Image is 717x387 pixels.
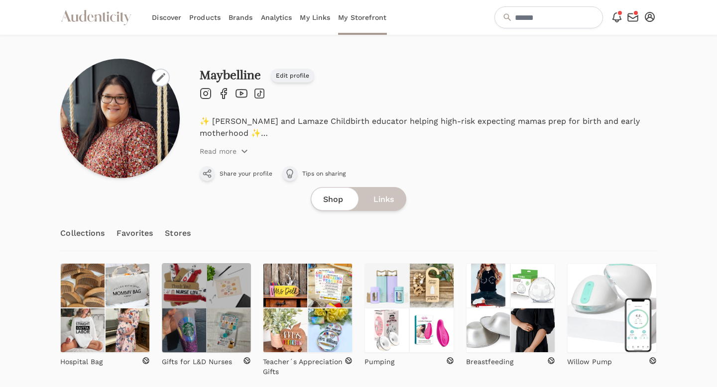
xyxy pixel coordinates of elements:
[409,263,454,308] img: Pumping
[364,308,409,353] img: Pumping
[466,353,556,367] a: Breastfeeding
[200,115,656,139] p: ✨ [PERSON_NAME] and Lamaze Childbirth educator helping high-risk expecting mamas prep for birth a...
[117,216,153,251] a: Favorites
[466,263,556,353] a: Breastfeeding Breastfeeding Breastfeeding Breastfeeding
[162,263,207,308] img: Gifts for L&D Nurses
[510,308,555,353] img: Breastfeeding
[466,308,511,353] img: Breastfeeding
[263,263,308,308] img: Teacher´s Appreciation Gifts
[60,216,105,251] a: Collections
[60,263,105,308] img: Hospital Bag
[263,263,353,353] a: Teacher´s Appreciation Gifts Teacher´s Appreciation Gifts Teacher´s Appreciation Gifts Teacher´s ...
[567,357,612,367] p: Willow Pump
[200,68,261,83] a: Maybelline
[207,308,251,353] img: Gifts for L&D Nurses
[466,357,513,367] p: Breastfeeding
[364,263,454,353] a: Pumping Pumping Pumping Pumping
[200,146,248,156] button: Read more
[60,357,103,367] p: Hospital Bag
[162,263,251,353] a: Gifts for L&D Nurses Gifts for L&D Nurses Gifts for L&D Nurses Gifts for L&D Nurses
[60,308,105,353] img: Hospital Bag
[466,263,511,308] img: Breastfeeding
[271,69,314,83] a: Edit profile
[364,353,454,367] a: Pumping
[60,263,150,353] a: Hospital Bag Hospital Bag Hospital Bag Hospital Bag
[162,308,207,353] img: Gifts for L&D Nurses
[165,216,191,251] a: Stores
[373,193,394,205] span: Links
[200,146,237,156] p: Read more
[282,166,346,181] a: Tips on sharing
[302,170,346,178] span: Tips on sharing
[308,263,353,308] img: Teacher´s Appreciation Gifts
[207,263,251,308] img: Gifts for L&D Nurses
[263,353,353,377] a: Teacher´s Appreciation Gifts
[364,263,409,308] img: Pumping
[263,357,345,377] p: Teacher´s Appreciation Gifts
[200,166,272,181] button: Share your profile
[60,59,180,178] img: Profile picture
[105,263,150,308] img: Hospital Bag
[60,353,150,367] a: Hospital Bag
[105,308,150,353] img: Hospital Bag
[510,263,555,308] img: Breastfeeding
[567,353,657,367] a: Willow Pump
[308,308,353,353] img: Teacher´s Appreciation Gifts
[364,357,394,367] p: Pumping
[567,263,657,353] img: Willow Pump
[263,308,308,353] img: Teacher´s Appreciation Gifts
[409,308,454,353] img: Pumping
[162,357,232,367] p: Gifts for L&D Nurses
[323,193,343,205] span: Shop
[152,69,170,87] label: Change photo
[220,170,272,178] span: Share your profile
[162,353,251,367] a: Gifts for L&D Nurses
